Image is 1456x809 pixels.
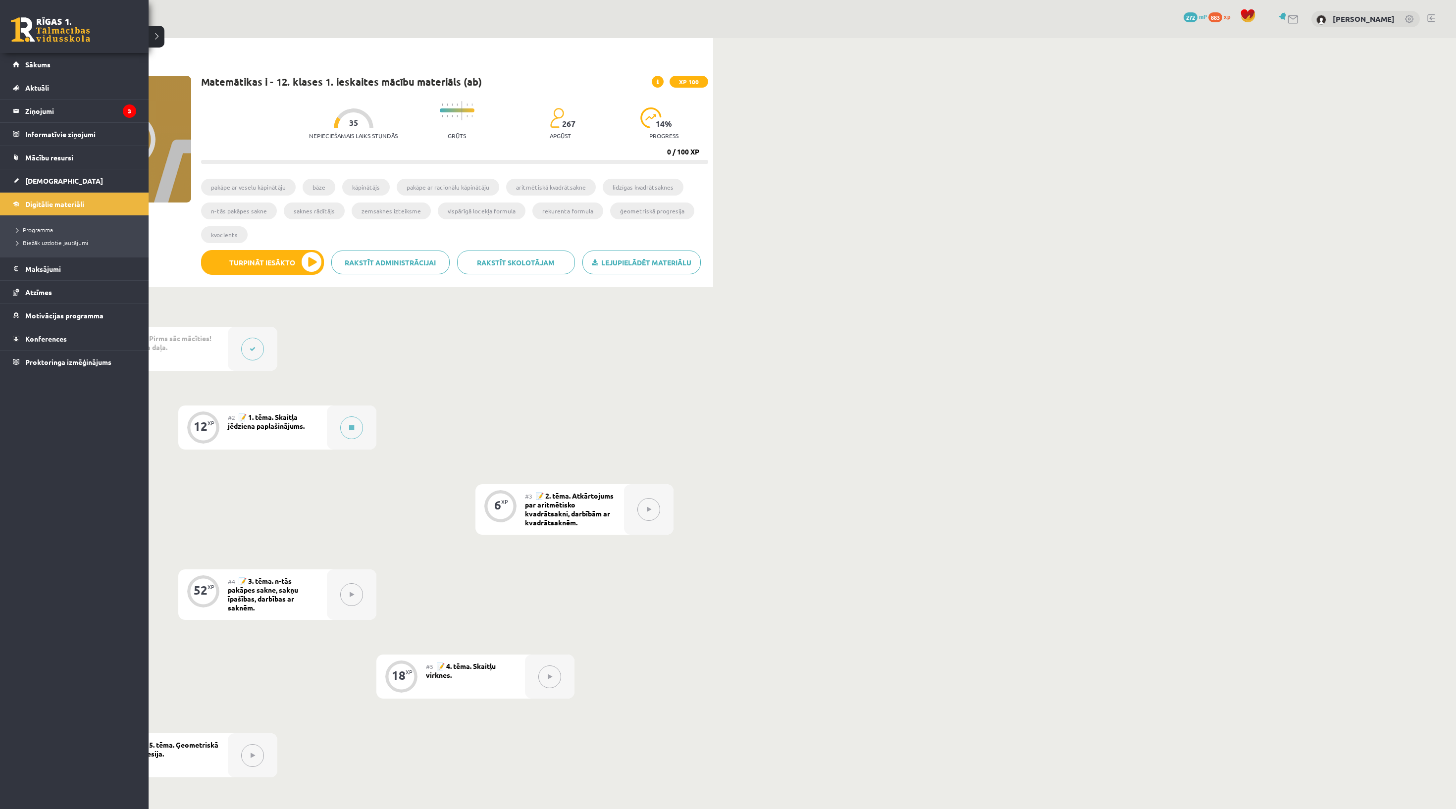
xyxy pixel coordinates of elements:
li: vispārīgā locekļa formula [438,202,525,219]
a: Maksājumi [13,257,136,280]
a: Rīgas 1. Tālmācības vidusskola [11,17,90,42]
span: XP 100 [670,76,708,88]
legend: Maksājumi [25,257,136,280]
a: Programma [12,225,139,234]
p: apgūst [550,132,571,139]
img: icon-long-line-d9ea69661e0d244f92f715978eff75569469978d946b2353a9bb055b3ed8787d.svg [462,101,463,120]
button: Turpināt iesākto [201,250,324,275]
i: 3 [123,104,136,118]
span: Sākums [25,60,51,69]
span: 📝 5. tēma. Ģeometriskā progresija. [129,740,218,758]
a: Motivācijas programma [13,304,136,327]
a: Digitālie materiāli [13,193,136,215]
img: icon-short-line-57e1e144782c952c97e751825c79c345078a6d821885a25fce030b3d8c18986b.svg [447,115,448,117]
div: XP [208,420,214,426]
img: icon-short-line-57e1e144782c952c97e751825c79c345078a6d821885a25fce030b3d8c18986b.svg [457,103,458,106]
li: bāze [303,179,335,196]
img: icon-short-line-57e1e144782c952c97e751825c79c345078a6d821885a25fce030b3d8c18986b.svg [457,115,458,117]
div: XP [406,669,413,675]
span: 267 [562,119,575,128]
legend: Ziņojumi [25,100,136,122]
span: Motivācijas programma [25,311,104,320]
span: 14 % [656,119,673,128]
li: zemsaknes izteiksme [352,202,431,219]
li: saknes rādītājs [284,202,345,219]
span: Konferences [25,334,67,343]
div: 6 [494,501,501,509]
a: Informatīvie ziņojumi [13,123,136,146]
li: rekurenta formula [532,202,603,219]
a: 883 xp [1208,12,1235,20]
span: Programma [12,226,53,234]
span: Aktuāli [25,83,49,92]
li: n-tās pakāpes sakne [201,202,277,219]
a: Proktoringa izmēģinājums [13,351,136,373]
a: Konferences [13,327,136,350]
span: 📝 3. tēma. n-tās pakāpes sakne, sakņu īpašības, darbības ar saknēm. [228,576,298,612]
span: 💡 Pirms sāc mācīties! Ievada daļa. [129,334,211,352]
img: icon-progress-161ccf0a02000e728c5f80fcf4c31c7af3da0e1684b2b1d7c360e028c24a22f1.svg [640,107,662,128]
li: kāpinātājs [342,179,390,196]
span: xp [1224,12,1230,20]
span: Biežāk uzdotie jautājumi [12,239,88,247]
li: pakāpe ar racionālu kāpinātāju [397,179,499,196]
img: icon-short-line-57e1e144782c952c97e751825c79c345078a6d821885a25fce030b3d8c18986b.svg [471,115,472,117]
span: 📝 2. tēma. Atkārtojums par aritmētisko kvadrātsakni, darbībām ar kvadrātsaknēm. [525,491,614,527]
div: 52 [194,586,208,595]
div: XP [501,499,508,505]
span: #4 [228,577,235,585]
a: Sākums [13,53,136,76]
a: Atzīmes [13,281,136,303]
a: Rakstīt administrācijai [331,251,450,274]
li: ģeometriskā progresija [610,202,694,219]
h1: Matemātikas i - 12. klases 1. ieskaites mācību materiāls (ab) [201,76,482,88]
a: Biežāk uzdotie jautājumi [12,238,139,247]
li: kvocients [201,226,248,243]
span: 883 [1208,12,1222,22]
span: Digitālie materiāli [25,200,84,208]
img: icon-short-line-57e1e144782c952c97e751825c79c345078a6d821885a25fce030b3d8c18986b.svg [467,115,468,117]
a: Mācību resursi [13,146,136,169]
div: 12 [194,422,208,431]
p: Nepieciešamais laiks stundās [309,132,398,139]
span: Proktoringa izmēģinājums [25,357,111,366]
img: icon-short-line-57e1e144782c952c97e751825c79c345078a6d821885a25fce030b3d8c18986b.svg [442,115,443,117]
a: Rakstīt skolotājam [457,251,575,274]
legend: Informatīvie ziņojumi [25,123,136,146]
img: icon-short-line-57e1e144782c952c97e751825c79c345078a6d821885a25fce030b3d8c18986b.svg [471,103,472,106]
a: [PERSON_NAME] [1333,14,1395,24]
a: Lejupielādēt materiālu [582,251,701,274]
span: 272 [1184,12,1197,22]
img: icon-short-line-57e1e144782c952c97e751825c79c345078a6d821885a25fce030b3d8c18986b.svg [452,103,453,106]
span: 📝 1. tēma. Skaitļa jēdziena paplašinājums. [228,412,305,430]
p: Grūts [448,132,466,139]
img: icon-short-line-57e1e144782c952c97e751825c79c345078a6d821885a25fce030b3d8c18986b.svg [452,115,453,117]
span: 35 [349,118,358,127]
img: icon-short-line-57e1e144782c952c97e751825c79c345078a6d821885a25fce030b3d8c18986b.svg [447,103,448,106]
span: #3 [525,492,532,500]
img: icon-short-line-57e1e144782c952c97e751825c79c345078a6d821885a25fce030b3d8c18986b.svg [467,103,468,106]
div: 18 [392,671,406,680]
img: Violeta Vederņikova [1316,15,1326,25]
img: students-c634bb4e5e11cddfef0936a35e636f08e4e9abd3cc4e673bd6f9a4125e45ecb1.svg [550,107,564,128]
span: #2 [228,413,235,421]
li: aritmētiskā kvadrātsakne [506,179,596,196]
span: mP [1199,12,1207,20]
a: [DEMOGRAPHIC_DATA] [13,169,136,192]
span: #5 [426,662,433,670]
img: icon-short-line-57e1e144782c952c97e751825c79c345078a6d821885a25fce030b3d8c18986b.svg [442,103,443,106]
span: Atzīmes [25,288,52,297]
span: 📝 4. tēma. Skaitļu virknes. [426,661,496,679]
li: līdzīgas kvadrātsaknes [603,179,683,196]
a: 272 mP [1184,12,1207,20]
span: Mācību resursi [25,153,73,162]
p: progress [649,132,678,139]
li: pakāpe ar veselu kāpinātāju [201,179,296,196]
div: XP [208,584,214,590]
a: Aktuāli [13,76,136,99]
a: Ziņojumi3 [13,100,136,122]
span: [DEMOGRAPHIC_DATA] [25,176,103,185]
